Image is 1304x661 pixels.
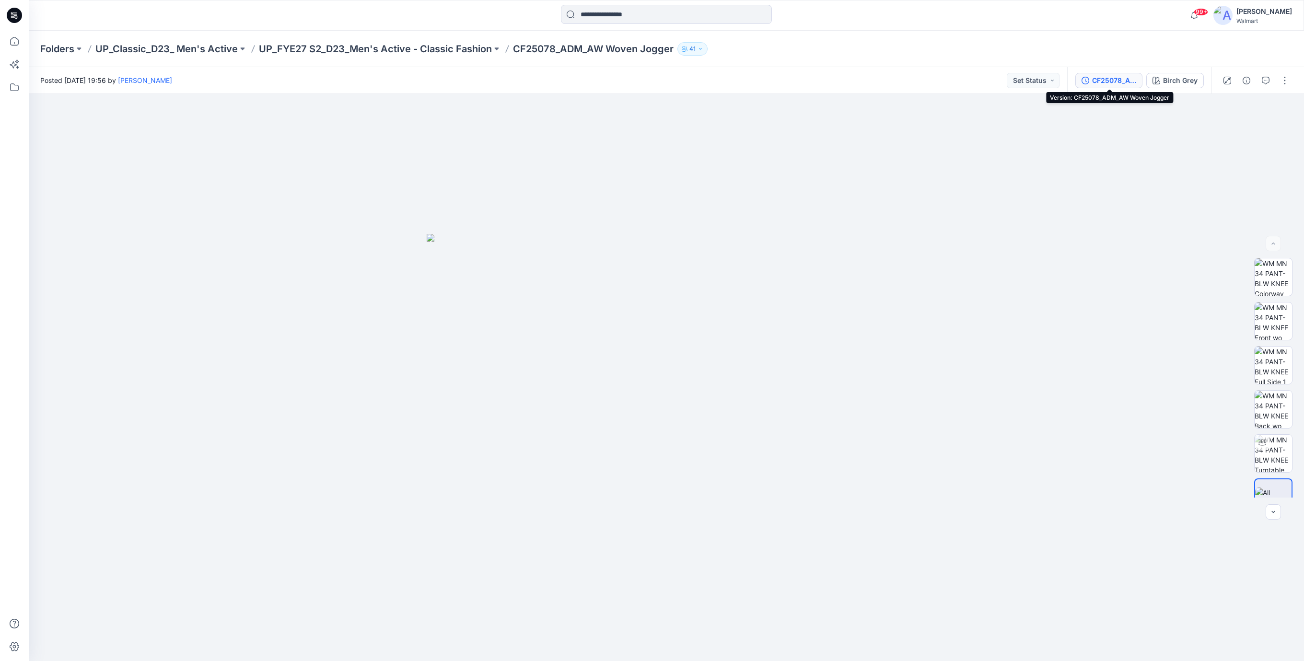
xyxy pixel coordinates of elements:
a: UP_Classic_D23_ Men's Active [95,42,238,56]
button: Details [1239,73,1254,88]
img: WM MN 34 PANT-BLW KNEE Front wo Avatar [1255,302,1292,340]
div: [PERSON_NAME] [1236,6,1292,17]
button: 41 [677,42,708,56]
div: Birch Grey [1163,75,1198,86]
a: [PERSON_NAME] [118,76,172,84]
p: CF25078_ADM_AW Woven Jogger [513,42,674,56]
div: CF25078_ADM_AW Woven Jogger [1092,75,1136,86]
img: avatar [1213,6,1233,25]
img: All colorways [1255,487,1292,508]
img: WM MN 34 PANT-BLW KNEE Back wo Avatar [1255,391,1292,428]
span: Posted [DATE] 19:56 by [40,75,172,85]
button: Birch Grey [1146,73,1204,88]
button: CF25078_ADM_AW Woven Jogger [1075,73,1142,88]
span: 99+ [1194,8,1208,16]
p: 41 [689,44,696,54]
img: WM MN 34 PANT-BLW KNEE Turntable with Avatar [1255,435,1292,472]
img: WM MN 34 PANT-BLW KNEE Colorway wo Avatar [1255,258,1292,296]
a: Folders [40,42,74,56]
div: Walmart [1236,17,1292,24]
a: UP_FYE27 S2_D23_Men's Active - Classic Fashion [259,42,492,56]
img: WM MN 34 PANT-BLW KNEE Full Side 1 wo Avatar [1255,347,1292,384]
